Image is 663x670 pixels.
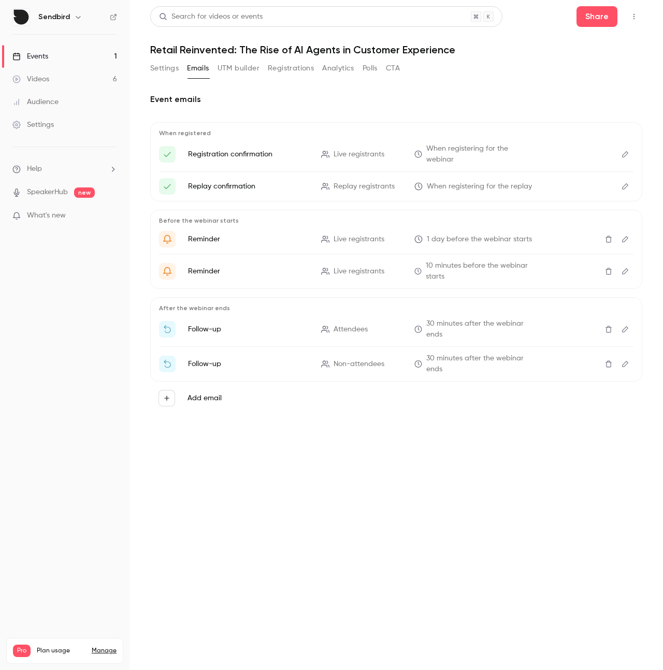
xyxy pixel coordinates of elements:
button: Edit [617,146,633,163]
h6: Sendbird [38,12,70,22]
h2: Event emails [150,93,642,106]
button: Delete [600,263,617,280]
span: Help [27,164,42,174]
button: Analytics [322,60,354,77]
label: Add email [188,393,222,403]
li: help-dropdown-opener [12,164,117,174]
p: Reminder [188,266,309,276]
button: Edit [617,356,633,372]
li: Thanks for attending {{ event_name }} [159,318,633,340]
button: Delete [600,356,617,372]
div: Audience [12,97,59,107]
a: SpeakerHub [27,187,68,198]
span: When registering for the replay [427,181,532,192]
span: 1 day before the webinar starts [427,234,532,245]
p: When registered [159,129,633,137]
p: Before the webinar starts [159,216,633,225]
button: Delete [600,231,617,247]
div: Videos [12,74,49,84]
span: Non-attendees [334,359,384,370]
button: Edit [617,263,633,280]
span: When registering for the webinar [426,143,535,165]
li: Here's your access link to {{ event_name }}! [159,178,633,195]
span: 30 minutes after the webinar ends [426,353,535,375]
div: Search for videos or events [159,11,263,22]
div: Events [12,51,48,62]
button: Settings [150,60,179,77]
span: Replay registrants [334,181,395,192]
span: Plan usage [37,647,85,655]
button: CTA [386,60,400,77]
li: Get Ready for '{{ event_name }}' tomorrow! [159,231,633,247]
button: Registrations [268,60,314,77]
span: Pro [13,645,31,657]
button: Polls [363,60,378,77]
button: UTM builder [218,60,260,77]
p: Follow-up [188,359,309,369]
p: Replay confirmation [188,181,309,192]
span: new [74,187,95,198]
button: Delete [600,321,617,338]
p: Registration confirmation [188,149,309,159]
li: Watch the replay of {{ event_name }} [159,353,633,375]
button: Edit [617,321,633,338]
img: Sendbird [13,9,30,25]
li: {{ event_name }} is about to go live [159,260,633,282]
span: What's new [27,210,66,221]
p: After the webinar ends [159,304,633,312]
p: Follow-up [188,324,309,334]
li: Here's your access link to {{ event_name }}! [159,143,633,165]
button: Edit [617,178,633,195]
p: Reminder [188,234,309,244]
h1: Retail Reinvented: The Rise of AI Agents in Customer Experience [150,43,642,56]
div: Settings [12,120,54,130]
span: 10 minutes before the webinar starts [426,260,535,282]
iframe: Noticeable Trigger [105,211,117,221]
button: Edit [617,231,633,247]
span: 30 minutes after the webinar ends [426,318,535,340]
span: Live registrants [334,149,384,160]
span: Attendees [334,324,368,335]
button: Emails [187,60,209,77]
span: Live registrants [334,266,384,277]
span: Live registrants [334,234,384,245]
a: Manage [92,647,117,655]
button: Share [576,6,617,27]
